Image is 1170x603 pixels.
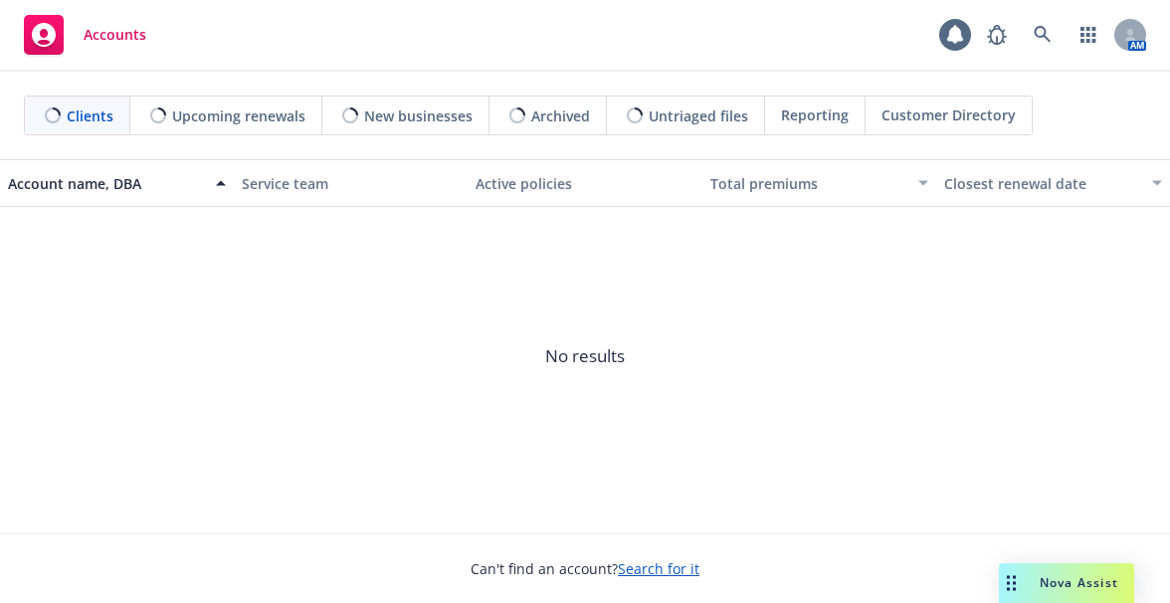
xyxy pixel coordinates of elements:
span: Upcoming renewals [172,105,305,126]
a: Search for it [618,559,699,578]
span: Nova Assist [1040,574,1118,591]
span: Archived [531,105,590,126]
span: Can't find an account? [471,558,699,579]
span: Customer Directory [881,104,1016,125]
span: Clients [67,105,113,126]
button: Nova Assist [999,563,1134,603]
a: Accounts [16,7,154,63]
div: Account name, DBA [8,173,204,194]
div: Drag to move [999,563,1024,603]
button: Closest renewal date [936,159,1170,207]
div: Total premiums [710,173,906,194]
button: Service team [234,159,468,207]
button: Total premiums [702,159,936,207]
a: Search [1023,15,1063,55]
div: Closest renewal date [944,173,1140,194]
a: Report a Bug [977,15,1017,55]
span: Accounts [84,27,146,43]
div: Service team [242,173,460,194]
span: Untriaged files [649,105,748,126]
span: Reporting [781,104,849,125]
a: Switch app [1069,15,1108,55]
span: New businesses [364,105,473,126]
div: Active policies [476,173,693,194]
button: Active policies [468,159,701,207]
